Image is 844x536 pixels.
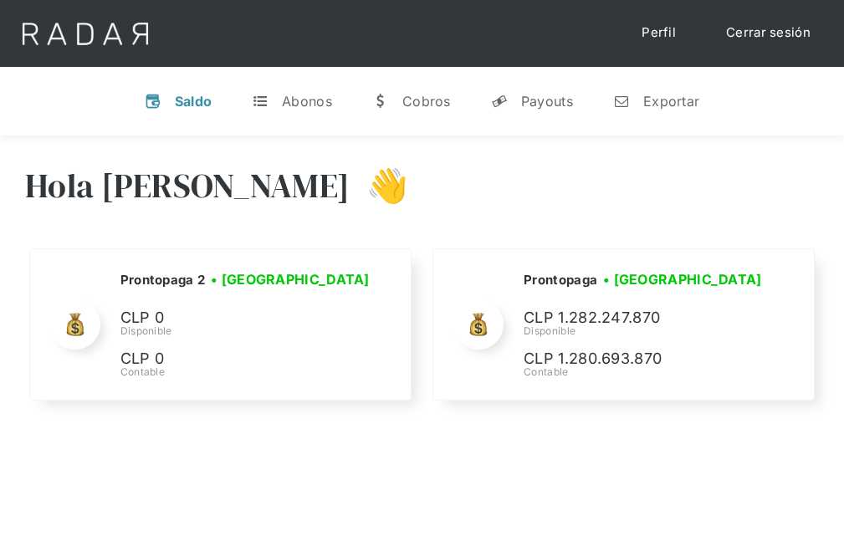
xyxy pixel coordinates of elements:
p: CLP 1.282.247.870 [524,306,775,330]
div: t [252,93,269,110]
div: Exportar [643,93,699,110]
h3: Hola [PERSON_NAME] [25,165,350,207]
h2: Prontopaga 2 [120,272,206,288]
div: Disponible [120,324,376,339]
div: Abonos [282,93,332,110]
div: y [491,93,508,110]
div: Cobros [402,93,451,110]
h3: • [GEOGRAPHIC_DATA] [211,269,370,289]
h2: Prontopaga [524,272,597,288]
div: n [613,93,630,110]
p: CLP 0 [120,347,371,371]
p: CLP 0 [120,306,371,330]
div: Payouts [521,93,573,110]
div: Contable [524,365,775,380]
h3: • [GEOGRAPHIC_DATA] [603,269,762,289]
h3: 👋 [350,165,408,207]
div: Contable [120,365,376,380]
div: Disponible [524,324,775,339]
div: Saldo [175,93,212,110]
p: CLP 1.280.693.870 [524,347,775,371]
a: Perfil [625,17,693,49]
div: v [145,93,161,110]
a: Cerrar sesión [709,17,827,49]
div: w [372,93,389,110]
